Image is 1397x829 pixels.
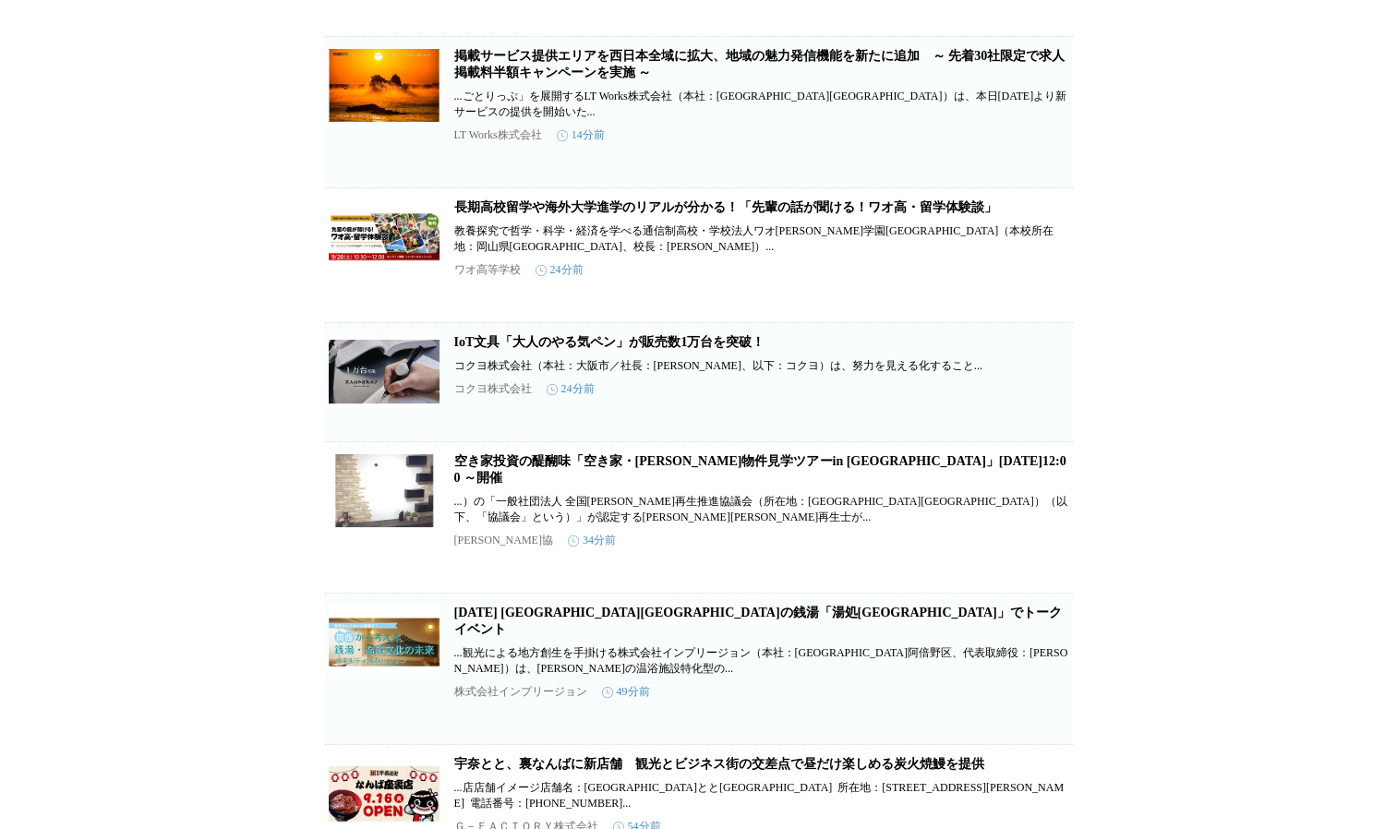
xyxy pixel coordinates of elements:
a: 掲載サービス提供エリアを西日本全域に拡大、地域の魅力発信機能を新たに追加 ～ 先着30社限定で求人掲載料半額キャンペーンを実施 ～ [454,49,1066,79]
p: ...観光による地方創生を手掛ける株式会社インプリージョン（本社：[GEOGRAPHIC_DATA]阿倍野区、代表取締役：[PERSON_NAME]）は、[PERSON_NAME]の温浴施設特化... [454,645,1069,677]
p: [PERSON_NAME]協 [454,533,553,548]
img: 長期高校留学や海外大学進学のリアルが分かる！「先輩の話が聞ける！ワオ高・留学体験談」 [329,199,440,273]
a: 空き家投資の醍醐味「空き家・[PERSON_NAME]物件見学ツアーin [GEOGRAPHIC_DATA]」[DATE]12:00 ～開催 [454,454,1066,485]
time: 49分前 [602,684,650,700]
p: 教養探究で哲学・科学・経済を学べる通信制高校・学校法人ワオ[PERSON_NAME]学園[GEOGRAPHIC_DATA]（本校所在地：岡山県[GEOGRAPHIC_DATA]、校長：[PERS... [454,223,1069,255]
p: 株式会社インプリージョン [454,684,587,700]
img: 9月29日 大阪市阿倍野区の銭湯「湯処あべの橋」でトークイベント [329,605,440,679]
time: 24分前 [547,381,595,397]
p: ...ごとりっぷ」を展開するLT Works株式会社（本社：[GEOGRAPHIC_DATA][GEOGRAPHIC_DATA]）は、本日[DATE]より新サービスの提供を開始いた... [454,89,1069,120]
time: 24分前 [536,262,584,278]
p: コクヨ株式会社（本社：大阪市／社長：[PERSON_NAME]、以下：コクヨ）は、努力を見える化すること... [454,358,1069,374]
p: LT Works株式会社 [454,127,542,143]
img: IoT文具「大人のやる気ペン」が販売数1万台を突破！ [329,334,440,408]
img: 空き家投資の醍醐味「空き家・古家物件見学ツアーin 神戸エリア」9月27日（土）12:00 ～開催 [329,453,440,527]
p: ワオ高等学校 [454,262,521,278]
a: 長期高校留学や海外大学進学のリアルが分かる！「先輩の話が聞ける！ワオ高・留学体験談」 [454,200,997,214]
img: 掲載サービス提供エリアを西日本全域に拡大、地域の魅力発信機能を新たに追加 ～ 先着30社限定で求人掲載料半額キャンペーンを実施 ～ [329,48,440,122]
a: [DATE] [GEOGRAPHIC_DATA][GEOGRAPHIC_DATA]の銭湯「湯処[GEOGRAPHIC_DATA]」でトークイベント [454,606,1062,636]
p: ...店店舗イメージ店舗名：[GEOGRAPHIC_DATA]とと[GEOGRAPHIC_DATA] 所在地：[STREET_ADDRESS][PERSON_NAME] 電話番号：[PHONE_... [454,780,1069,811]
p: ...）の「一般社団法人 全国[PERSON_NAME]再生推進協議会（所在地：[GEOGRAPHIC_DATA][GEOGRAPHIC_DATA]）（以下、「協議会」という）」が認定する[PE... [454,494,1069,525]
p: コクヨ株式会社 [454,381,532,397]
time: 34分前 [568,533,616,548]
time: 14分前 [557,127,605,143]
a: 宇奈とと、裏なんばに新店舗 観光とビジネス街の交差点で昼だけ楽しめる炭火焼鰻を提供 [454,757,984,771]
a: IoT文具「大人のやる気ペン」が販売数1万台を突破！ [454,335,765,349]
